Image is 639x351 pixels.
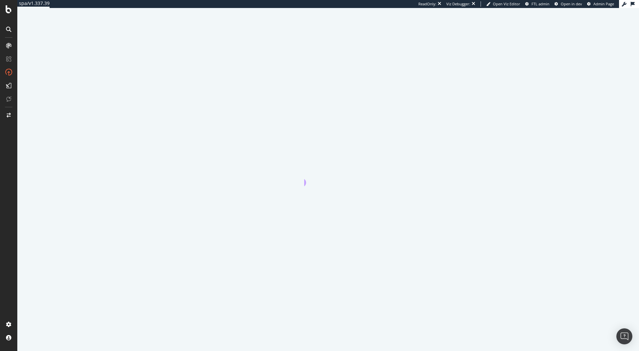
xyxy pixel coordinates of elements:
[486,1,520,7] a: Open Viz Editor
[304,162,352,186] div: animation
[616,328,632,344] div: Open Intercom Messenger
[418,1,436,7] div: ReadOnly:
[446,1,470,7] div: Viz Debugger:
[525,1,549,7] a: FTL admin
[593,1,614,6] span: Admin Page
[587,1,614,7] a: Admin Page
[493,1,520,6] span: Open Viz Editor
[532,1,549,6] span: FTL admin
[554,1,582,7] a: Open in dev
[561,1,582,6] span: Open in dev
